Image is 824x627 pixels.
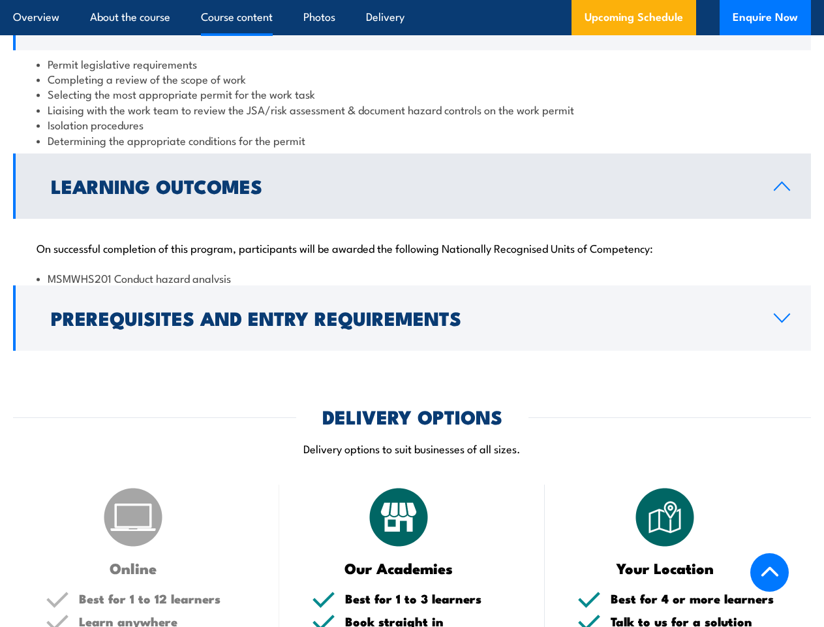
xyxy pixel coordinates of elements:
h3: Online [46,560,221,575]
li: Raising, authorising & issuing the necessary permit [37,148,787,163]
a: Learning Outcomes [13,153,811,219]
li: MSMWHS201 Conduct hazard analysis [37,270,787,285]
li: Selecting the most appropriate permit for the work task [37,86,787,101]
h2: DELIVERY OPTIONS [322,408,502,425]
h2: Learning Outcomes [51,177,753,194]
p: On successful completion of this program, participants will be awarded the following Nationally R... [37,241,787,254]
h5: Best for 1 to 12 learners [79,592,247,605]
h5: Best for 1 to 3 learners [345,592,513,605]
h2: Prerequisites and Entry Requirements [51,309,753,326]
li: Liaising with the work team to review the JSA/risk assessment & document hazard controls on the w... [37,102,787,117]
a: Prerequisites and Entry Requirements [13,285,811,351]
h3: Our Academies [312,560,487,575]
li: Permit legislative requirements [37,56,787,71]
h3: Your Location [577,560,752,575]
li: Determining the appropriate conditions for the permit [37,133,787,148]
h5: Best for 4 or more learners [611,592,778,605]
li: Isolation procedures [37,117,787,132]
p: Delivery options to suit businesses of all sizes. [13,441,811,456]
li: Completing a review of the scope of work [37,71,787,86]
